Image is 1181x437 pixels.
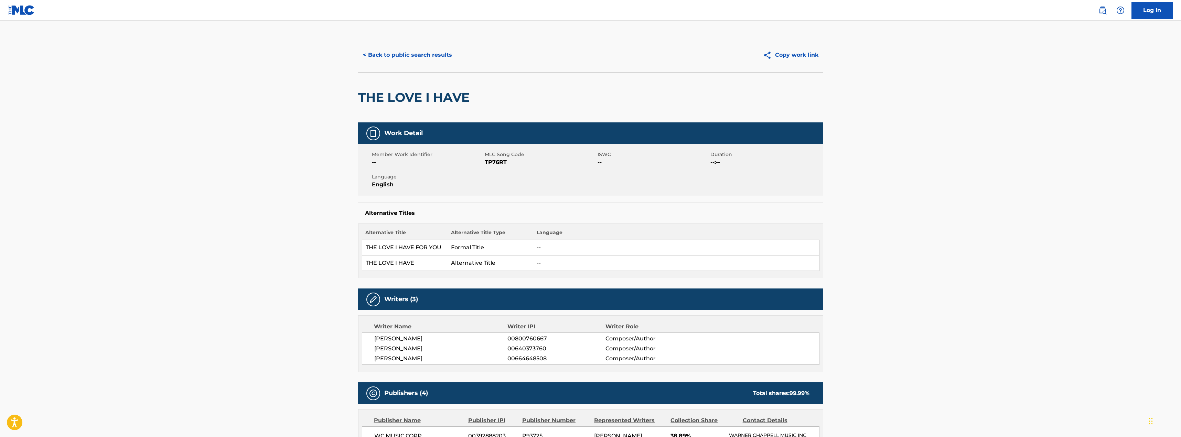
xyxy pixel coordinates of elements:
[1131,2,1173,19] a: Log In
[384,295,418,303] h5: Writers (3)
[384,129,423,137] h5: Work Detail
[533,255,819,271] td: --
[758,46,823,64] button: Copy work link
[1098,6,1107,14] img: search
[358,46,457,64] button: < Back to public search results
[372,181,483,189] span: English
[374,354,508,363] span: [PERSON_NAME]
[670,416,737,425] div: Collection Share
[448,255,533,271] td: Alternative Title
[468,416,517,425] div: Publisher IPI
[790,390,809,396] span: 99.99 %
[533,229,819,240] th: Language
[507,354,605,363] span: 00664648508
[365,210,816,217] h5: Alternative Titles
[605,335,695,343] span: Composer/Author
[374,416,463,425] div: Publisher Name
[362,255,448,271] td: THE LOVE I HAVE
[372,151,483,158] span: Member Work Identifier
[598,151,709,158] span: ISWC
[743,416,809,425] div: Contact Details
[753,389,809,397] div: Total shares:
[507,345,605,353] span: 00640373760
[605,323,695,331] div: Writer Role
[598,158,709,166] span: --
[374,335,508,343] span: [PERSON_NAME]
[369,129,377,138] img: Work Detail
[485,158,596,166] span: TP76RT
[594,416,665,425] div: Represented Writers
[1114,3,1127,17] div: Help
[605,345,695,353] span: Composer/Author
[374,323,508,331] div: Writer Name
[710,158,822,166] span: --:--
[372,173,483,181] span: Language
[1149,411,1153,431] div: Drag
[448,240,533,255] td: Formal Title
[8,5,35,15] img: MLC Logo
[1116,6,1125,14] img: help
[448,229,533,240] th: Alternative Title Type
[605,354,695,363] span: Composer/Author
[358,90,473,105] h2: THE LOVE I HAVE
[369,295,377,304] img: Writers
[384,389,428,397] h5: Publishers (4)
[362,229,448,240] th: Alternative Title
[507,335,605,343] span: 00800760667
[507,323,605,331] div: Writer IPI
[1147,404,1181,437] iframe: Chat Widget
[710,151,822,158] span: Duration
[369,389,377,397] img: Publishers
[372,158,483,166] span: --
[522,416,589,425] div: Publisher Number
[485,151,596,158] span: MLC Song Code
[763,51,775,59] img: Copy work link
[1096,3,1109,17] a: Public Search
[362,240,448,255] td: THE LOVE I HAVE FOR YOU
[533,240,819,255] td: --
[374,345,508,353] span: [PERSON_NAME]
